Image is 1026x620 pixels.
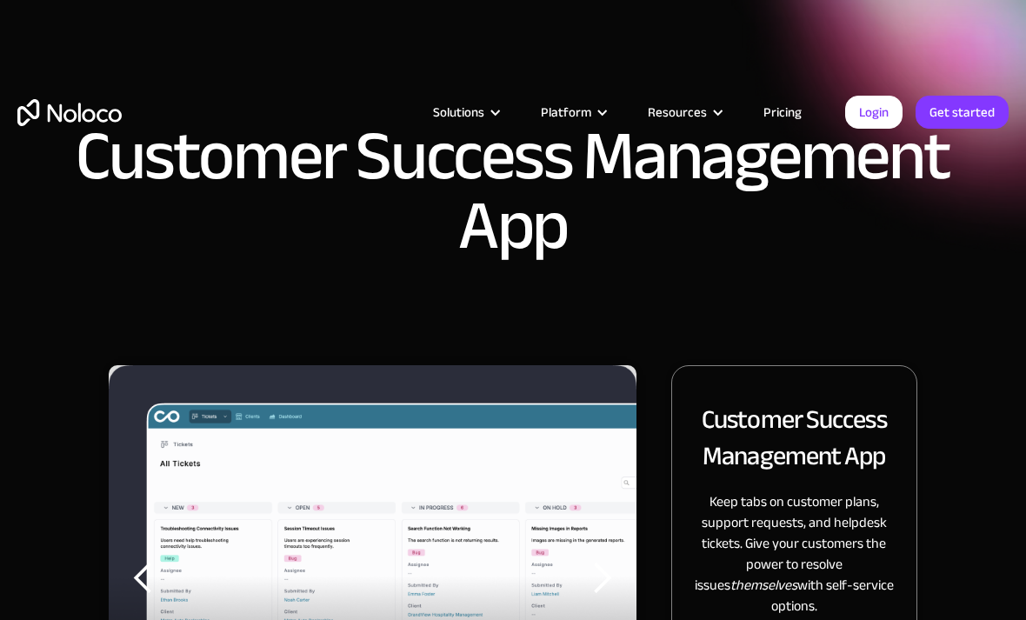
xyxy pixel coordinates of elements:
h2: Customer Success Management App [693,401,896,474]
div: Platform [541,101,591,123]
div: Resources [626,101,742,123]
h1: Customer Success Management App [17,122,1009,261]
p: Keep tabs on customer plans, support requests, and helpdesk tickets. Give your customers the powe... [693,491,896,617]
div: Resources [648,101,707,123]
a: Pricing [742,101,823,123]
em: themselves [730,572,797,598]
div: Solutions [411,101,519,123]
div: Platform [519,101,626,123]
a: home [17,99,122,126]
a: Login [845,96,903,129]
div: Solutions [433,101,484,123]
a: Get started [916,96,1009,129]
